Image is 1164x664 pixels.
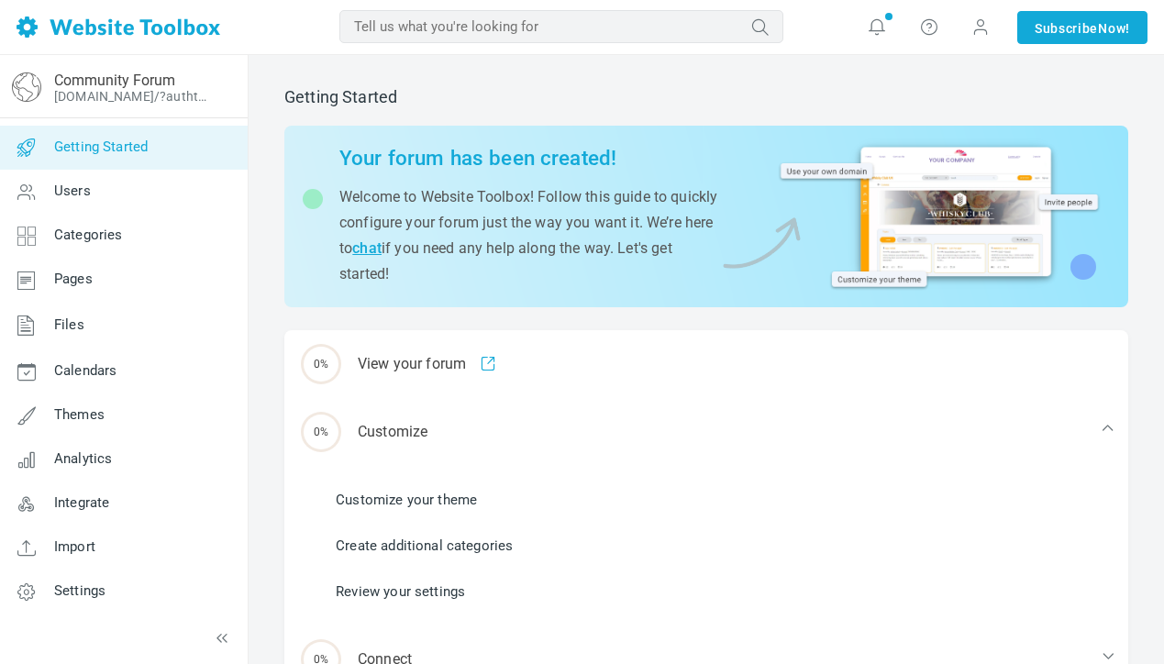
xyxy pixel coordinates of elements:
img: globe-icon.png [12,72,41,102]
span: Pages [54,271,93,287]
span: Getting Started [54,138,148,155]
div: View your forum [284,330,1128,398]
span: Now! [1098,18,1130,39]
a: Create additional categories [336,536,513,556]
a: 0% View your forum [284,330,1128,398]
div: Customize [284,398,1128,466]
a: SubscribeNow! [1017,11,1147,44]
span: Files [54,316,84,333]
a: Community Forum [54,72,175,89]
span: Calendars [54,362,116,379]
p: Welcome to Website Toolbox! Follow this guide to quickly configure your forum just the way you wa... [339,184,718,287]
a: Customize your theme [336,490,477,510]
input: Tell us what you're looking for [339,10,783,43]
span: 0% [301,412,341,452]
span: Themes [54,406,105,423]
span: Users [54,183,91,199]
h2: Getting Started [284,87,1128,107]
span: Integrate [54,494,109,511]
a: Review your settings [336,581,465,602]
span: Analytics [54,450,112,467]
span: Settings [54,582,105,599]
a: [DOMAIN_NAME]/?authtoken=944f5f5b5592ebe8cae69da55b26b327&rememberMe=1 [54,89,214,104]
a: chat [352,239,382,257]
span: 0% [301,344,341,384]
span: Import [54,538,95,555]
h2: Your forum has been created! [339,146,718,171]
span: Categories [54,227,123,243]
